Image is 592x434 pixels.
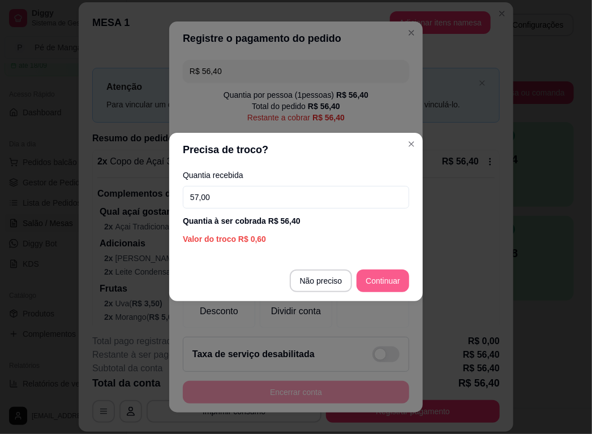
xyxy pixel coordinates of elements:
label: Quantia recebida [183,171,409,179]
header: Precisa de troco? [169,133,423,167]
button: Close [402,135,421,153]
div: Quantia à ser cobrada R$ 56,40 [183,215,409,227]
div: Valor do troco R$ 0,60 [183,233,409,245]
button: Continuar [357,270,409,292]
button: Não preciso [290,270,353,292]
